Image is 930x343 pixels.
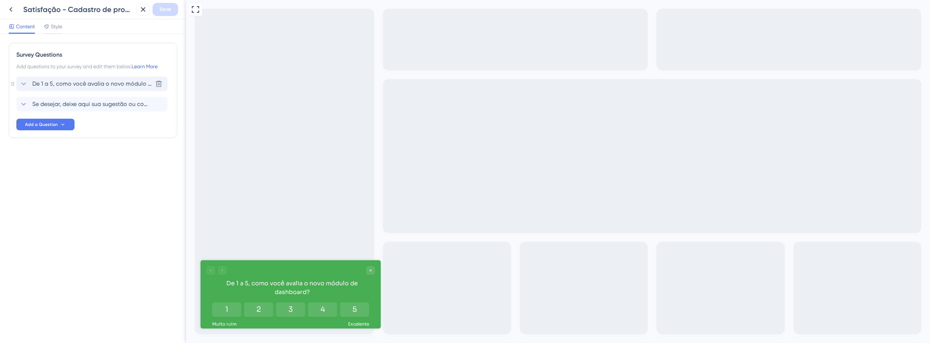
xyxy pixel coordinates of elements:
span: Content [16,22,35,31]
span: Save [159,5,171,14]
span: De 1 a 5, como você avalia o novo módulo de dashboard? [32,79,152,88]
button: Save [153,3,178,16]
a: Learn More [132,64,158,69]
div: Add questions to your survey and edit them below. [16,62,170,71]
span: Style [51,22,62,31]
span: Se desejar, deixe aqui sua sugestão ou comentário sobre o módulo de dashboard. [32,100,152,109]
span: Add a Question [25,122,58,127]
button: Add a Question [16,119,74,130]
iframe: UserGuiding Survey [15,260,195,328]
div: Survey Questions [16,50,170,59]
div: Satisfação - Cadastro de processos via CNJ [23,4,134,15]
